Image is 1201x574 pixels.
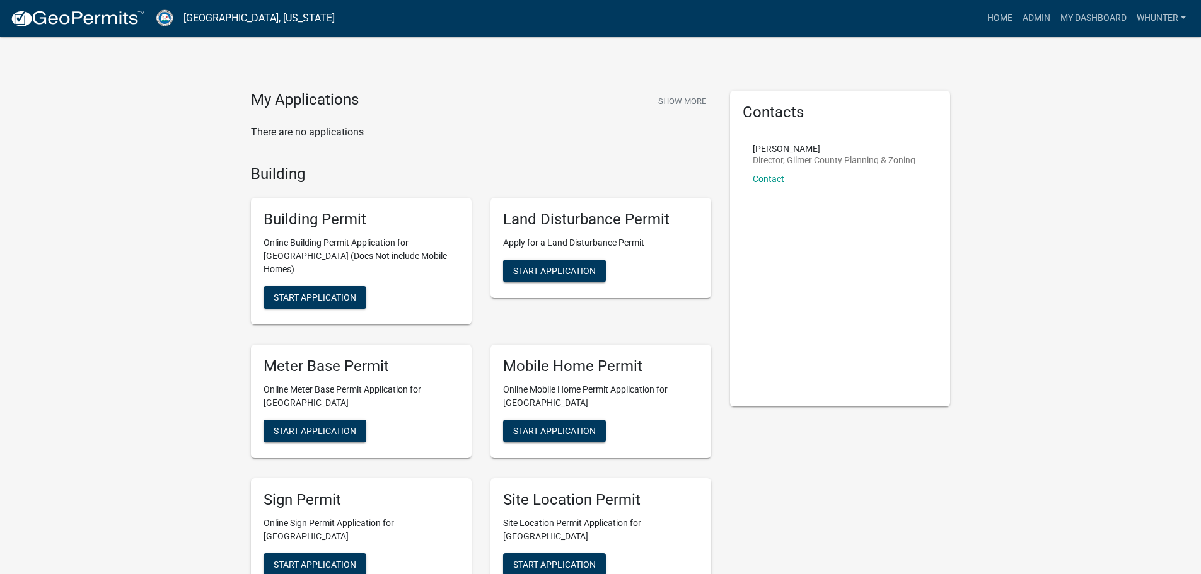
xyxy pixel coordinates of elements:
span: Start Application [513,266,596,276]
img: Gilmer County, Georgia [155,9,173,26]
a: My Dashboard [1055,6,1132,30]
p: Online Meter Base Permit Application for [GEOGRAPHIC_DATA] [264,383,459,410]
span: Start Application [274,425,356,435]
h5: Mobile Home Permit [503,357,699,376]
span: Start Application [513,559,596,569]
h5: Sign Permit [264,491,459,509]
button: Start Application [503,420,606,442]
p: Site Location Permit Application for [GEOGRAPHIC_DATA] [503,517,699,543]
p: Online Mobile Home Permit Application for [GEOGRAPHIC_DATA] [503,383,699,410]
button: Show More [653,91,711,112]
span: Start Application [513,425,596,435]
h5: Site Location Permit [503,491,699,509]
button: Start Application [264,420,366,442]
h4: My Applications [251,91,359,110]
a: [GEOGRAPHIC_DATA], [US_STATE] [183,8,335,29]
h4: Building [251,165,711,183]
a: whunter [1132,6,1191,30]
a: Contact [753,174,784,184]
a: Admin [1018,6,1055,30]
p: Online Sign Permit Application for [GEOGRAPHIC_DATA] [264,517,459,543]
p: Online Building Permit Application for [GEOGRAPHIC_DATA] (Does Not include Mobile Homes) [264,236,459,276]
button: Start Application [503,260,606,282]
a: Home [982,6,1018,30]
span: Start Application [274,559,356,569]
span: Start Application [274,292,356,302]
h5: Meter Base Permit [264,357,459,376]
button: Start Application [264,286,366,309]
h5: Land Disturbance Permit [503,210,699,229]
h5: Building Permit [264,210,459,229]
p: Director, Gilmer County Planning & Zoning [753,156,915,164]
p: [PERSON_NAME] [753,144,915,153]
p: There are no applications [251,125,711,140]
p: Apply for a Land Disturbance Permit [503,236,699,250]
h5: Contacts [743,103,938,122]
